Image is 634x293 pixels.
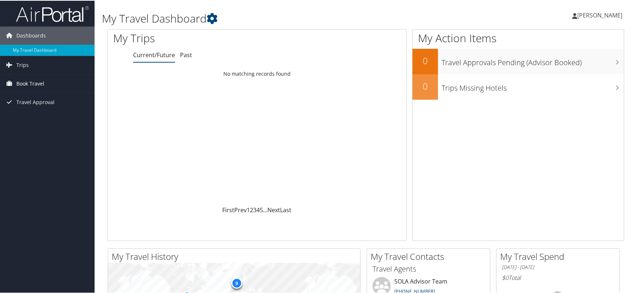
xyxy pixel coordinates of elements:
a: 0Trips Missing Hotels [412,74,624,99]
a: [PERSON_NAME] [572,4,630,25]
a: Current/Future [133,50,175,58]
span: … [263,205,267,213]
a: 0Travel Approvals Pending (Advisor Booked) [412,48,624,74]
a: Last [280,205,291,213]
h3: Travel Approvals Pending (Advisor Booked) [442,53,624,67]
h6: [DATE] - [DATE] [502,263,614,270]
h2: My Travel Contacts [371,250,490,262]
a: Prev [234,205,247,213]
a: 3 [253,205,256,213]
h1: My Travel Dashboard [102,10,454,25]
div: 9 [231,277,242,288]
h1: My Trips [113,30,276,45]
h3: Travel Agents [372,263,485,273]
a: 2 [250,205,253,213]
span: Dashboards [16,26,46,44]
span: Book Travel [16,74,44,92]
a: 1 [247,205,250,213]
a: 4 [256,205,260,213]
a: First [222,205,234,213]
h3: Trips Missing Hotels [442,79,624,92]
span: Trips [16,55,29,74]
h2: My Travel History [112,250,360,262]
h2: My Travel Spend [500,250,619,262]
a: Next [267,205,280,213]
span: Travel Approval [16,92,55,111]
a: Past [180,50,192,58]
img: airportal-logo.png [16,5,89,22]
span: $0 [502,273,509,281]
h1: My Action Items [412,30,624,45]
td: No matching records found [108,67,406,80]
h2: 0 [412,54,438,66]
a: 5 [260,205,263,213]
span: [PERSON_NAME] [577,11,622,19]
h2: 0 [412,79,438,92]
h6: Total [502,273,614,281]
